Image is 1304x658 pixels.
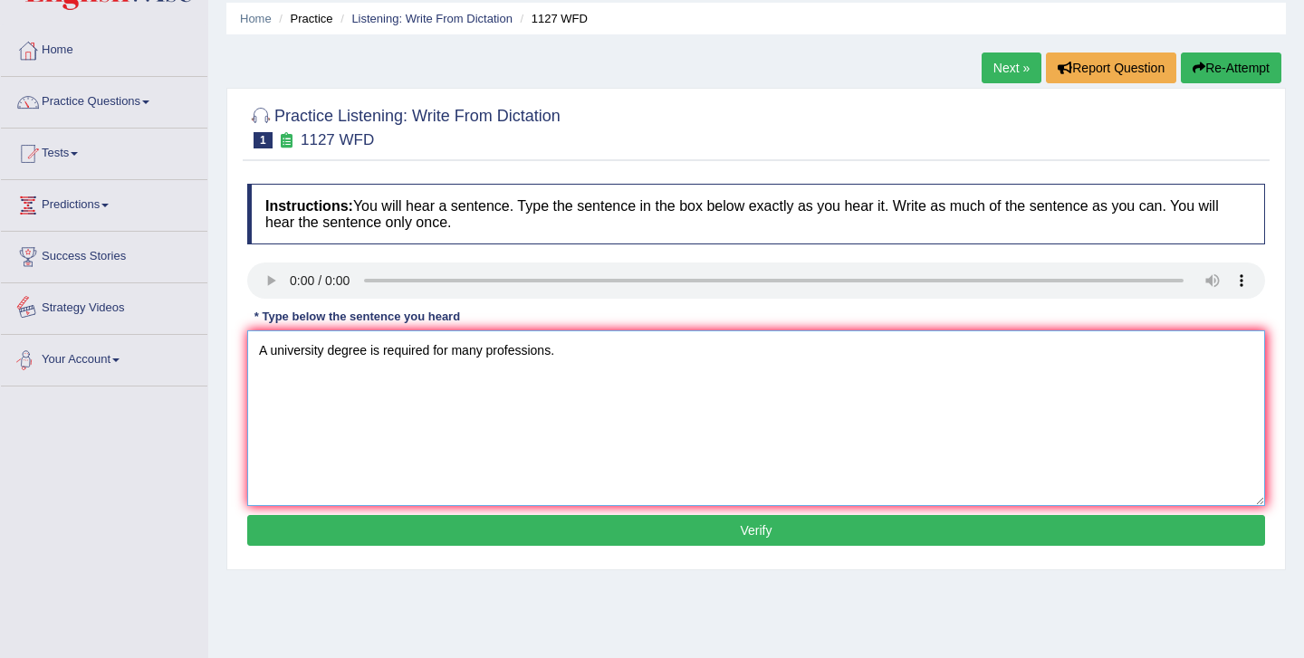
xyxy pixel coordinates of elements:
[1,232,207,277] a: Success Stories
[1,283,207,329] a: Strategy Videos
[1,25,207,71] a: Home
[1046,52,1176,83] button: Report Question
[240,12,272,25] a: Home
[982,52,1041,83] a: Next »
[1,77,207,122] a: Practice Questions
[1181,52,1281,83] button: Re-Attempt
[516,10,588,27] li: 1127 WFD
[247,515,1265,546] button: Verify
[265,198,353,214] b: Instructions:
[274,10,332,27] li: Practice
[277,132,296,149] small: Exam occurring question
[254,132,273,148] span: 1
[351,12,513,25] a: Listening: Write From Dictation
[1,180,207,225] a: Predictions
[247,103,561,148] h2: Practice Listening: Write From Dictation
[247,184,1265,244] h4: You will hear a sentence. Type the sentence in the box below exactly as you hear it. Write as muc...
[301,131,374,148] small: 1127 WFD
[1,129,207,174] a: Tests
[1,335,207,380] a: Your Account
[247,308,467,325] div: * Type below the sentence you heard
